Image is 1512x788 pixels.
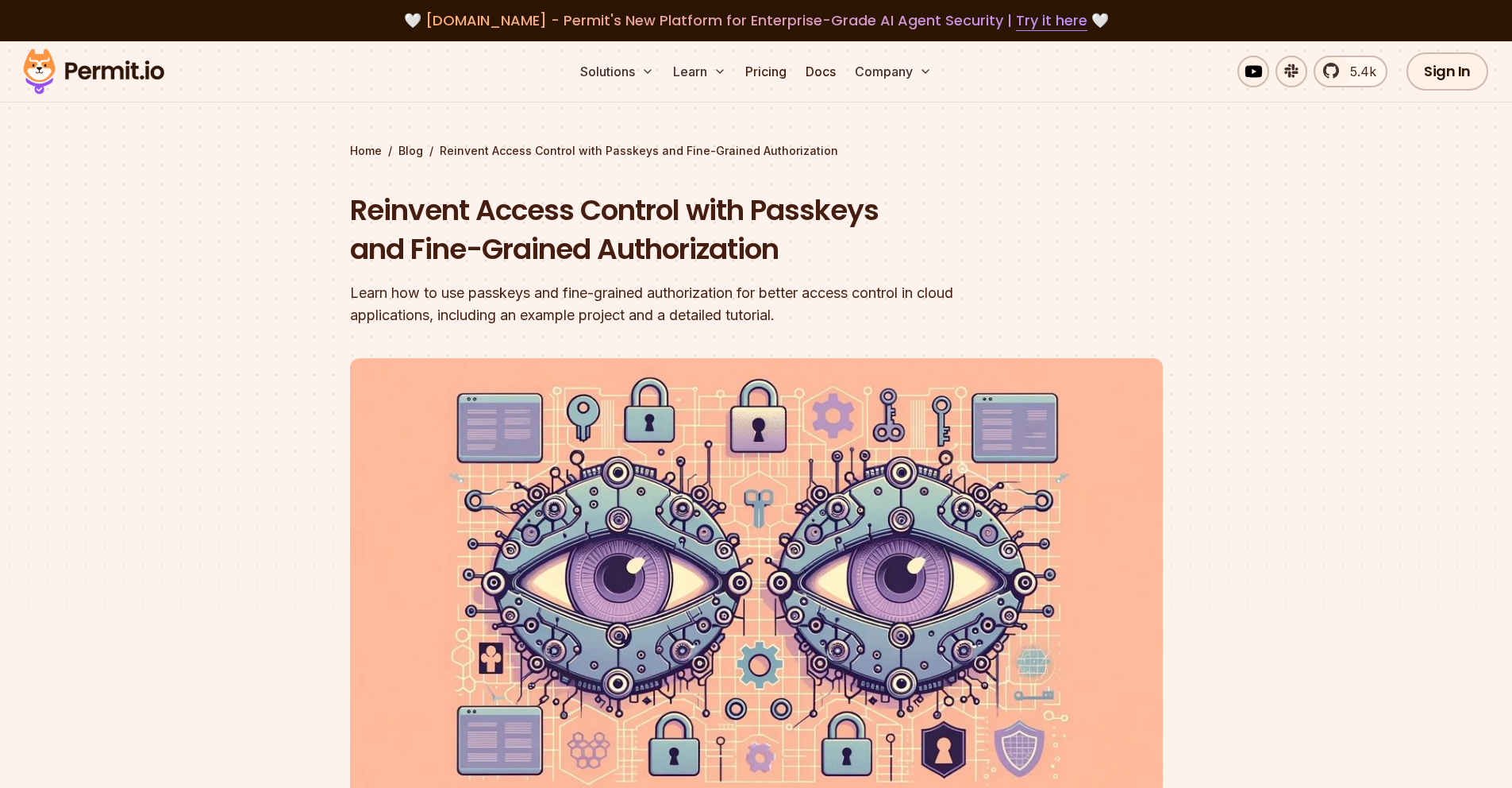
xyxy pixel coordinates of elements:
[350,282,960,326] div: Learn how to use passkeys and fine-grained authorization for better access control in cloud appli...
[350,143,382,159] a: Home
[425,10,1087,30] span: [DOMAIN_NAME] - Permit's New Platform for Enterprise-Grade AI Agent Security |
[1341,62,1376,81] span: 5.4k
[1016,10,1087,31] a: Try it here
[350,191,960,269] h1: Reinvent Access Control with Passkeys and Fine-Grained Authorization
[739,56,793,87] a: Pricing
[38,10,1474,32] div: 🤍 🤍
[1406,52,1488,91] a: Sign In
[350,143,1163,159] div: / /
[799,56,842,87] a: Docs
[398,143,423,159] a: Blog
[667,56,733,87] button: Learn
[574,56,660,87] button: Solutions
[1314,56,1387,87] a: 5.4k
[16,44,171,98] img: Permit logo
[848,56,938,87] button: Company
